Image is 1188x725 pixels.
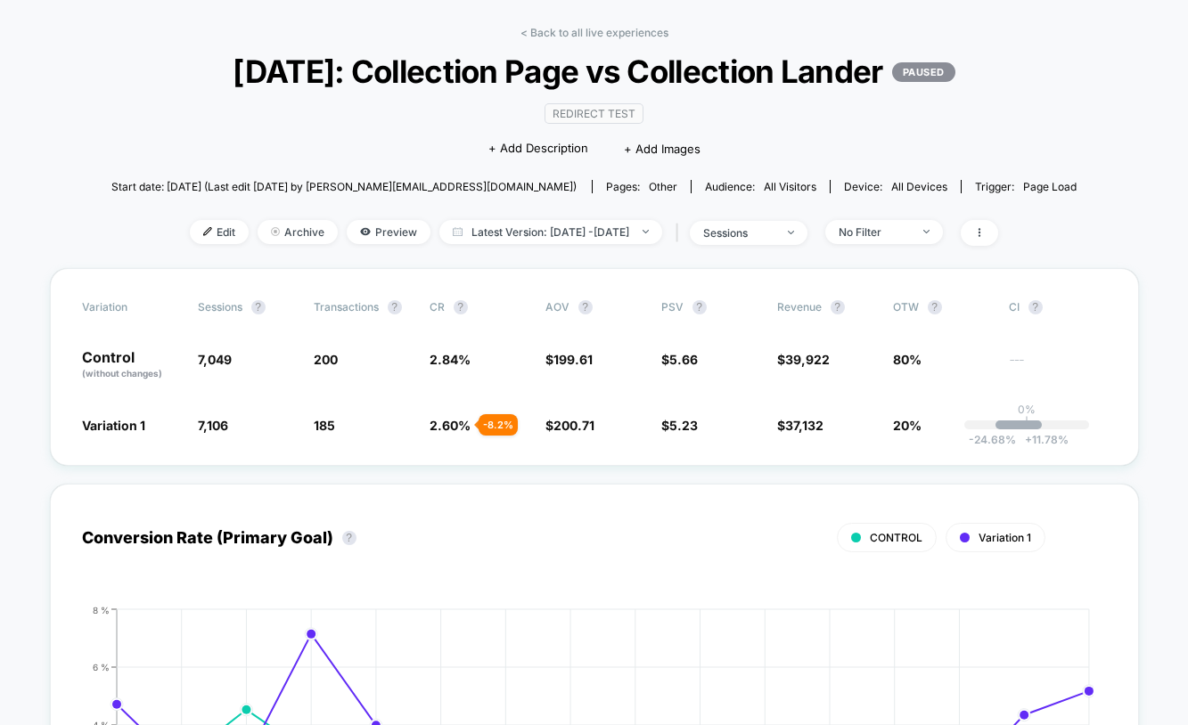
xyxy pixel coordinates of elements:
span: $ [777,418,823,433]
span: | [671,220,690,246]
button: ? [928,300,942,314]
span: 37,132 [785,418,823,433]
span: all devices [891,180,947,193]
button: ? [1028,300,1043,314]
img: end [643,230,649,233]
span: $ [545,352,593,367]
span: 5.23 [669,418,698,433]
span: 11.78 % [1016,433,1069,446]
span: Variation 1 [82,418,145,433]
span: -24.68 % [969,433,1016,446]
a: < Back to all live experiences [520,26,668,39]
span: Sessions [198,300,242,314]
p: Control [82,350,180,380]
button: ? [454,300,468,314]
span: 200.71 [553,418,594,433]
span: All Visitors [764,180,816,193]
span: + [1025,433,1032,446]
span: Variation 1 [979,531,1031,544]
span: Revenue [777,300,822,314]
span: 185 [314,418,335,433]
span: Page Load [1023,180,1077,193]
button: ? [578,300,593,314]
span: $ [661,418,698,433]
button: ? [251,300,266,314]
img: calendar [453,227,463,236]
span: PSV [661,300,684,314]
span: 199.61 [553,352,593,367]
span: Start date: [DATE] (Last edit [DATE] by [PERSON_NAME][EMAIL_ADDRESS][DOMAIN_NAME]) [111,180,577,193]
div: Trigger: [975,180,1077,193]
span: Edit [190,220,249,244]
span: Preview [347,220,430,244]
span: CONTROL [870,531,922,544]
span: AOV [545,300,569,314]
span: Transactions [314,300,379,314]
span: $ [661,352,698,367]
span: 2.60 % [430,418,471,433]
span: 39,922 [785,352,830,367]
button: ? [388,300,402,314]
span: (without changes) [82,368,162,379]
span: Archive [258,220,338,244]
span: Redirect Test [545,103,643,124]
span: other [649,180,677,193]
img: end [788,231,794,234]
span: + Add Images [624,142,701,156]
div: No Filter [839,225,910,239]
div: sessions [703,226,774,240]
div: - 8.2 % [479,414,518,436]
button: ? [831,300,845,314]
span: --- [1009,354,1107,380]
span: 7,106 [198,418,228,433]
img: end [923,230,930,233]
span: 2.84 % [430,352,471,367]
span: CR [430,300,445,314]
span: [DATE]: Collection Page vs Collection Lander [160,53,1028,90]
span: $ [777,352,830,367]
button: ? [342,531,356,545]
span: Device: [830,180,961,193]
span: 200 [314,352,338,367]
span: 80% [893,352,922,367]
span: OTW [893,300,991,314]
span: $ [545,418,594,433]
span: Latest Version: [DATE] - [DATE] [439,220,662,244]
tspan: 6 % [93,661,110,672]
img: end [271,227,280,236]
button: ? [692,300,707,314]
span: + Add Description [488,140,588,158]
p: PAUSED [892,62,955,82]
p: 0% [1018,403,1036,416]
span: 20% [893,418,922,433]
p: | [1025,416,1028,429]
span: 5.66 [669,352,698,367]
tspan: 8 % [93,604,110,615]
span: 7,049 [198,352,232,367]
span: CI [1009,300,1107,314]
div: Audience: [705,180,816,193]
img: edit [203,227,212,236]
div: Pages: [606,180,677,193]
span: Variation [82,300,180,314]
